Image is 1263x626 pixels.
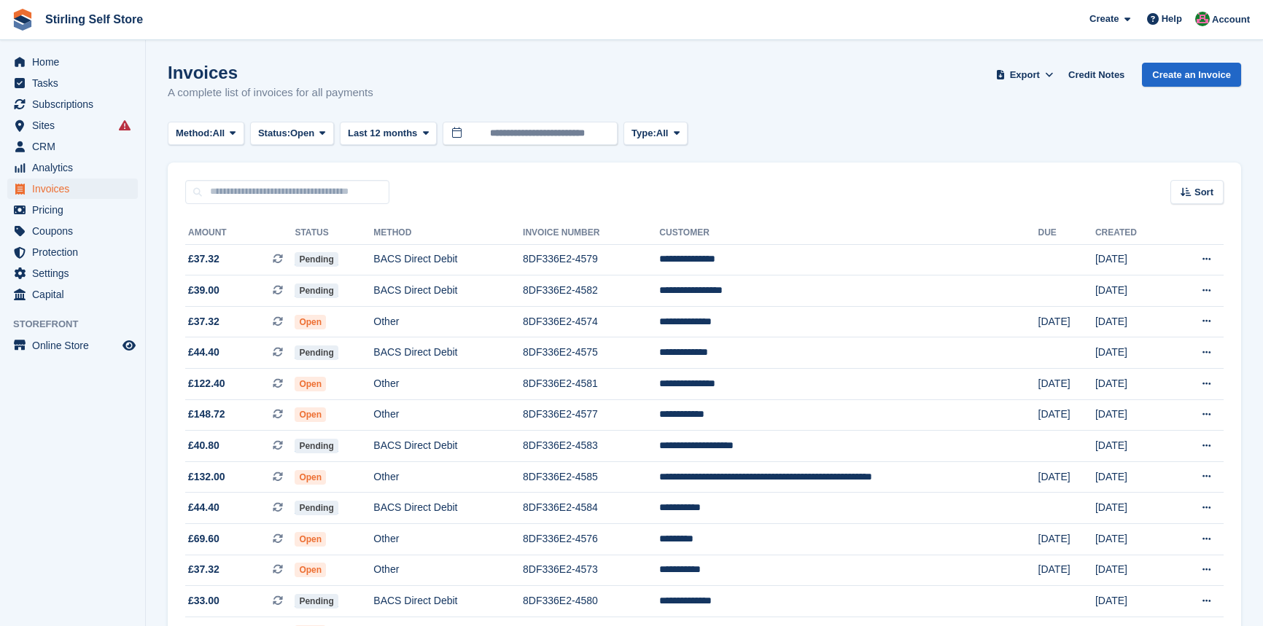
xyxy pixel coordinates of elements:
td: [DATE] [1095,555,1170,586]
p: A complete list of invoices for all payments [168,85,373,101]
td: BACS Direct Debit [373,493,523,524]
a: menu [7,221,138,241]
span: Pending [295,252,338,267]
a: menu [7,157,138,178]
span: £148.72 [188,407,225,422]
td: BACS Direct Debit [373,337,523,369]
td: Other [373,369,523,400]
span: Open [295,532,326,547]
span: Storefront [13,317,145,332]
span: Tasks [32,73,120,93]
h1: Invoices [168,63,373,82]
span: Type: [631,126,656,141]
a: Create an Invoice [1142,63,1241,87]
a: Credit Notes [1062,63,1130,87]
th: Status [295,222,373,245]
span: Sites [32,115,120,136]
a: menu [7,242,138,262]
td: [DATE] [1095,369,1170,400]
span: Pending [295,283,338,298]
span: Account [1212,12,1250,27]
th: Customer [659,222,1038,245]
span: Export [1010,68,1040,82]
span: Help [1162,12,1182,26]
span: Subscriptions [32,94,120,114]
a: menu [7,200,138,220]
span: £40.80 [188,438,219,453]
td: 8DF336E2-4581 [523,369,659,400]
th: Invoice Number [523,222,659,245]
span: £44.40 [188,345,219,360]
button: Status: Open [250,122,334,146]
a: menu [7,136,138,157]
td: BACS Direct Debit [373,586,523,617]
td: [DATE] [1095,244,1170,275]
td: 8DF336E2-4579 [523,244,659,275]
td: [DATE] [1095,586,1170,617]
th: Created [1095,222,1170,245]
span: Analytics [32,157,120,178]
span: £39.00 [188,283,219,298]
td: [DATE] [1095,399,1170,431]
a: menu [7,94,138,114]
a: menu [7,284,138,305]
td: Other [373,555,523,586]
span: £69.60 [188,531,219,547]
td: Other [373,461,523,493]
td: 8DF336E2-4585 [523,461,659,493]
span: Open [295,377,326,391]
button: Export [992,63,1057,87]
span: All [656,126,669,141]
td: Other [373,399,523,431]
td: 8DF336E2-4577 [523,399,659,431]
td: [DATE] [1038,461,1095,493]
span: Capital [32,284,120,305]
span: Pending [295,594,338,609]
td: BACS Direct Debit [373,244,523,275]
span: £37.32 [188,314,219,329]
span: £37.32 [188,251,219,267]
span: Pending [295,345,338,360]
span: Method: [176,126,213,141]
button: Last 12 months [340,122,437,146]
a: menu [7,52,138,72]
td: 8DF336E2-4574 [523,306,659,337]
th: Due [1038,222,1095,245]
span: Coupons [32,221,120,241]
i: Smart entry sync failures have occurred [119,120,131,131]
span: All [213,126,225,141]
td: 8DF336E2-4583 [523,431,659,462]
td: Other [373,306,523,337]
span: Pending [295,501,338,515]
span: £44.40 [188,500,219,515]
span: Open [295,407,326,422]
a: menu [7,335,138,356]
span: Open [295,470,326,485]
span: £33.00 [188,593,219,609]
span: Protection [32,242,120,262]
td: 8DF336E2-4576 [523,524,659,555]
td: [DATE] [1095,493,1170,524]
td: [DATE] [1095,431,1170,462]
span: Open [290,126,314,141]
img: stora-icon-8386f47178a22dfd0bd8f6a31ec36ba5ce8667c1dd55bd0f319d3a0aa187defe.svg [12,9,34,31]
span: Invoices [32,179,120,199]
td: [DATE] [1095,275,1170,307]
td: [DATE] [1038,399,1095,431]
span: Online Store [32,335,120,356]
a: Stirling Self Store [39,7,149,31]
td: 8DF336E2-4580 [523,586,659,617]
span: CRM [32,136,120,157]
a: Preview store [120,337,138,354]
button: Type: All [623,122,688,146]
span: Home [32,52,120,72]
span: £122.40 [188,376,225,391]
span: Sort [1194,185,1213,200]
td: [DATE] [1038,555,1095,586]
td: [DATE] [1095,337,1170,369]
span: £37.32 [188,562,219,577]
button: Method: All [168,122,244,146]
span: Create [1089,12,1119,26]
span: Open [295,315,326,329]
a: menu [7,73,138,93]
